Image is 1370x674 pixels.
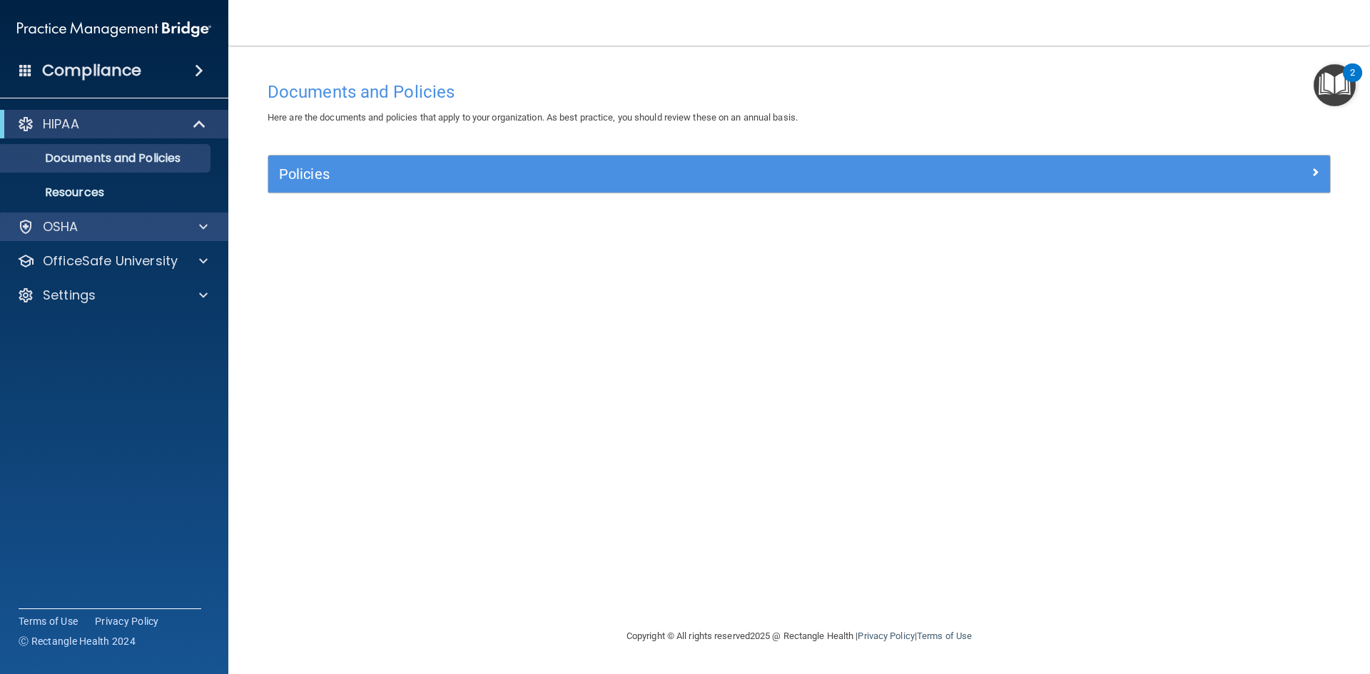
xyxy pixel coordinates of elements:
p: OSHA [43,218,78,235]
a: HIPAA [17,116,207,133]
p: Settings [43,287,96,304]
a: Policies [279,163,1319,185]
button: Open Resource Center, 2 new notifications [1314,64,1356,106]
iframe: Drift Widget Chat Controller [1123,573,1353,630]
p: HIPAA [43,116,79,133]
a: Privacy Policy [95,614,159,628]
p: Resources [9,185,204,200]
a: OfficeSafe University [17,252,208,270]
a: Terms of Use [19,614,78,628]
span: Here are the documents and policies that apply to your organization. As best practice, you should... [268,112,798,123]
a: Terms of Use [917,630,972,641]
img: PMB logo [17,15,211,44]
p: OfficeSafe University [43,252,178,270]
a: OSHA [17,218,208,235]
div: 2 [1350,73,1355,91]
a: Settings [17,287,208,304]
span: Ⓒ Rectangle Health 2024 [19,634,136,648]
a: Privacy Policy [858,630,914,641]
h5: Policies [279,166,1054,182]
h4: Documents and Policies [268,83,1331,101]
div: Copyright © All rights reserved 2025 @ Rectangle Health | | [539,613,1060,659]
p: Documents and Policies [9,151,204,165]
h4: Compliance [42,61,141,81]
